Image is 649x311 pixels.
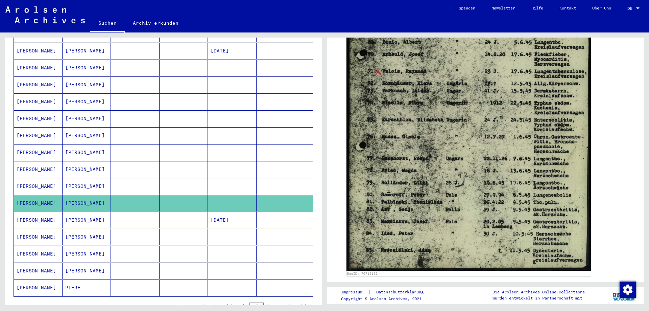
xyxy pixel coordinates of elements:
[371,289,432,296] a: Datenschutzerklärung
[14,229,63,245] mat-cell: [PERSON_NAME]
[14,93,63,110] mat-cell: [PERSON_NAME]
[341,289,368,296] a: Impressum
[14,144,63,161] mat-cell: [PERSON_NAME]
[341,296,432,302] p: Copyright © Arolsen Archives, 2021
[14,161,63,178] mat-cell: [PERSON_NAME]
[620,282,636,298] img: Zustimmung ändern
[14,43,63,59] mat-cell: [PERSON_NAME]
[627,6,635,11] span: DE
[5,6,85,23] img: Arolsen_neg.svg
[63,195,111,212] mat-cell: [PERSON_NAME]
[14,60,63,76] mat-cell: [PERSON_NAME]
[63,127,111,144] mat-cell: [PERSON_NAME]
[341,289,432,296] div: |
[63,246,111,262] mat-cell: [PERSON_NAME]
[63,161,111,178] mat-cell: [PERSON_NAME]
[63,229,111,245] mat-cell: [PERSON_NAME]
[14,246,63,262] mat-cell: [PERSON_NAME]
[90,15,125,32] a: Suchen
[63,60,111,76] mat-cell: [PERSON_NAME]
[14,195,63,212] mat-cell: [PERSON_NAME]
[14,212,63,228] mat-cell: [PERSON_NAME]
[14,76,63,93] mat-cell: [PERSON_NAME]
[63,280,111,296] mat-cell: PIERE
[14,110,63,127] mat-cell: [PERSON_NAME]
[14,127,63,144] mat-cell: [PERSON_NAME]
[125,15,187,31] a: Archiv erkunden
[14,178,63,195] mat-cell: [PERSON_NAME]
[619,281,635,297] div: Zustimmung ändern
[249,303,283,309] div: of 2
[63,110,111,127] mat-cell: [PERSON_NAME]
[14,263,63,279] mat-cell: [PERSON_NAME]
[63,178,111,195] mat-cell: [PERSON_NAME]
[492,295,585,301] p: wurden entwickelt in Partnerschaft mit
[63,76,111,93] mat-cell: [PERSON_NAME]
[63,43,111,59] mat-cell: [PERSON_NAME]
[63,263,111,279] mat-cell: [PERSON_NAME]
[208,43,257,59] mat-cell: [DATE]
[14,280,63,296] mat-cell: [PERSON_NAME]
[63,93,111,110] mat-cell: [PERSON_NAME]
[347,272,378,275] a: DocID: 70712152
[492,289,585,295] p: Die Arolsen Archives Online-Collections
[63,144,111,161] mat-cell: [PERSON_NAME]
[208,212,257,228] mat-cell: [DATE]
[63,212,111,228] mat-cell: [PERSON_NAME]
[611,287,637,304] img: yv_logo.png
[176,303,212,309] div: 376 – 400 of 36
